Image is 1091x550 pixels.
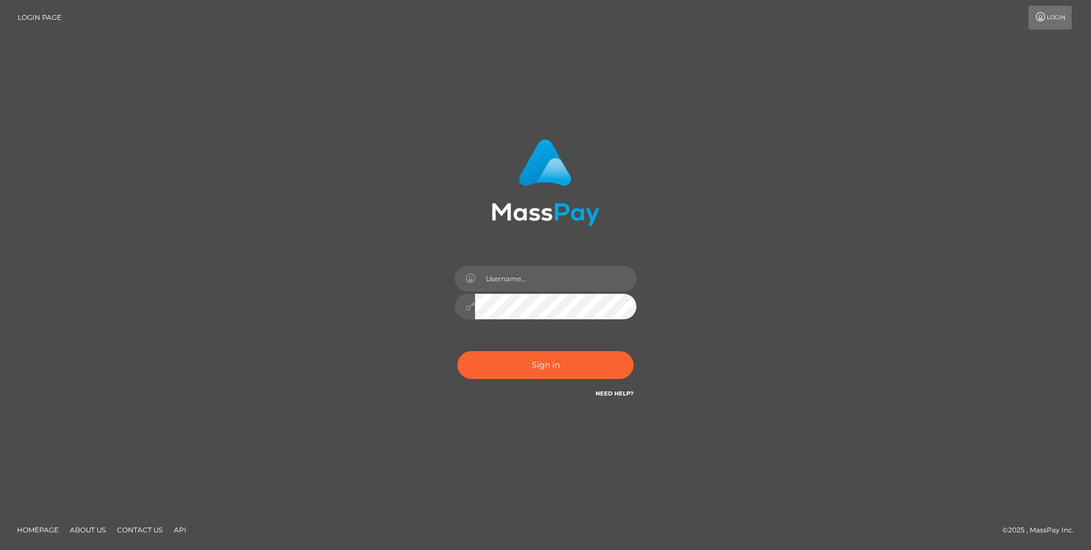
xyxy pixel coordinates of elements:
a: Need Help? [596,390,634,397]
a: Homepage [13,521,63,539]
div: © 2025 , MassPay Inc. [1002,524,1082,536]
button: Sign in [457,351,634,379]
a: Login Page [18,6,61,30]
input: Username... [475,266,636,291]
a: About Us [65,521,110,539]
a: API [169,521,191,539]
a: Contact Us [113,521,167,539]
a: Login [1028,6,1072,30]
img: MassPay Login [492,139,599,226]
